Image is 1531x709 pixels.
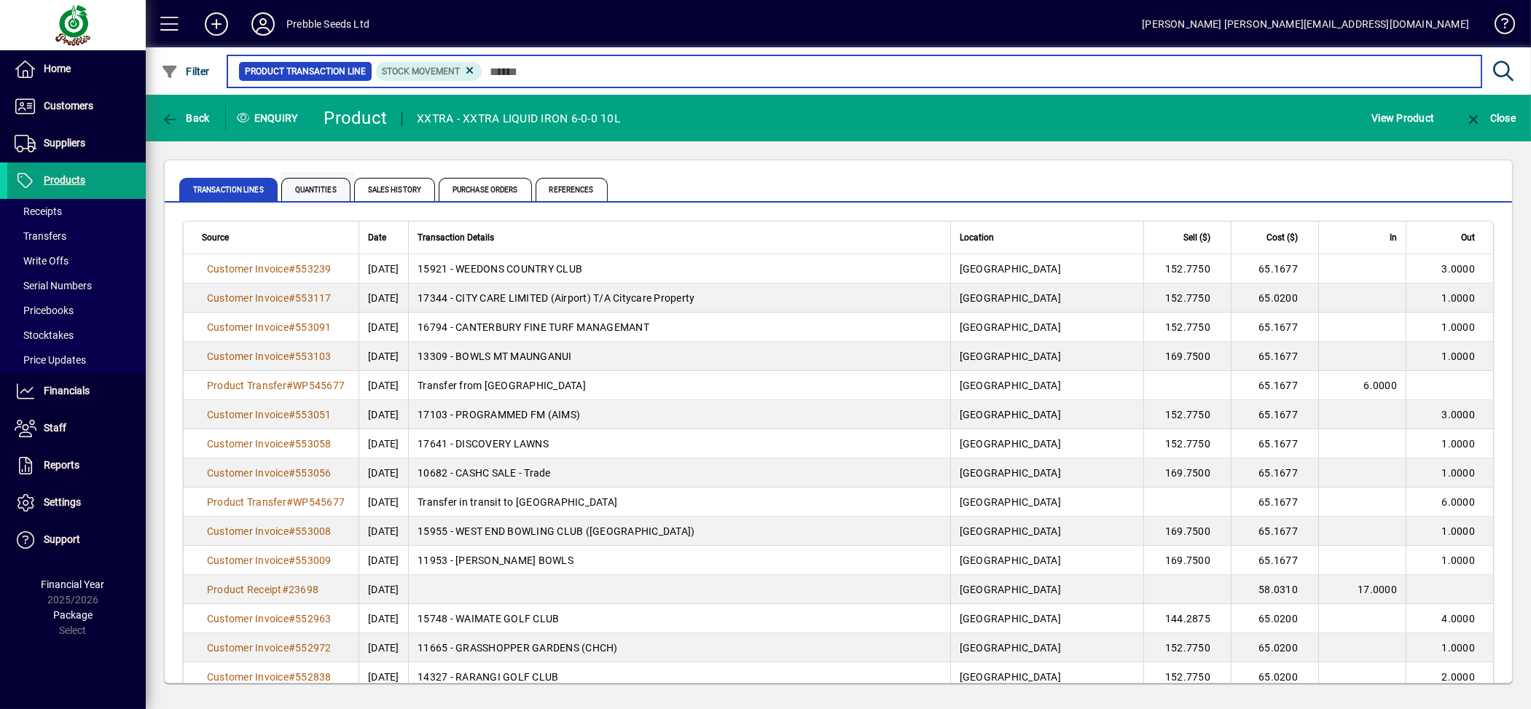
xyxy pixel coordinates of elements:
span: # [289,321,295,333]
a: Financials [7,373,146,410]
span: Back [161,112,210,124]
td: 152.7750 [1143,400,1231,429]
span: Purchase Orders [439,178,532,201]
span: Serial Numbers [15,280,92,291]
span: Out [1461,230,1475,246]
span: Customer Invoice [207,263,289,275]
span: Home [44,63,71,74]
app-page-header-button: Close enquiry [1449,105,1531,131]
td: 169.7500 [1143,458,1231,487]
span: # [286,496,293,508]
span: Price Updates [15,354,86,366]
span: # [289,613,295,624]
span: 1.0000 [1442,321,1476,333]
a: Customer Invoice#553239 [202,261,337,277]
td: 11953 - [PERSON_NAME] BOWLS [408,546,949,575]
span: Package [53,609,93,621]
a: Product Receipt#23698 [202,581,324,598]
div: Product [324,106,388,130]
td: 65.0200 [1231,633,1318,662]
a: Knowledge Base [1484,3,1513,50]
span: Product Receipt [207,584,282,595]
td: 152.7750 [1143,633,1231,662]
span: 17.0000 [1358,584,1397,595]
a: Customer Invoice#552963 [202,611,337,627]
div: Cost ($) [1240,230,1311,246]
span: 2.0000 [1442,671,1476,683]
a: Settings [7,485,146,521]
td: 152.7750 [1143,254,1231,283]
span: Receipts [15,205,62,217]
span: [GEOGRAPHIC_DATA] [960,350,1061,362]
span: Customer Invoice [207,350,289,362]
a: Customer Invoice#553103 [202,348,337,364]
span: 1.0000 [1442,555,1476,566]
span: 6.0000 [1442,496,1476,508]
span: # [289,555,295,566]
td: 65.1677 [1231,313,1318,342]
span: 3.0000 [1442,263,1476,275]
td: 65.1677 [1231,429,1318,458]
td: [DATE] [359,429,408,458]
span: Settings [44,496,81,508]
span: # [289,350,295,362]
a: Receipts [7,199,146,224]
span: # [289,409,295,420]
span: Customer Invoice [207,613,289,624]
span: Date [368,230,386,246]
td: [DATE] [359,487,408,517]
span: Stocktakes [15,329,74,341]
td: 15748 - WAIMATE GOLF CLUB [408,604,949,633]
span: Filter [161,66,210,77]
button: Add [193,11,240,37]
td: 15955 - WEST END BOWLING CLUB ([GEOGRAPHIC_DATA]) [408,517,949,546]
span: 1.0000 [1442,525,1476,537]
div: [PERSON_NAME] [PERSON_NAME][EMAIL_ADDRESS][DOMAIN_NAME] [1142,12,1469,36]
td: 65.1677 [1231,517,1318,546]
td: 10682 - CASHC SALE - Trade [408,458,949,487]
a: Product Transfer#WP545677 [202,494,350,510]
button: Profile [240,11,286,37]
td: 65.1677 [1231,254,1318,283]
mat-chip: Product Transaction Type: Stock movement [376,62,482,81]
span: 552972 [295,642,332,654]
span: Staff [44,422,66,434]
span: In [1390,230,1397,246]
span: [GEOGRAPHIC_DATA] [960,496,1061,508]
span: 553051 [295,409,332,420]
td: Transfer from [GEOGRAPHIC_DATA] [408,371,949,400]
span: Financial Year [42,579,105,590]
td: [DATE] [359,517,408,546]
td: 13309 - BOWLS MT MAUNGANUI [408,342,949,371]
td: [DATE] [359,313,408,342]
a: Customer Invoice#553008 [202,523,337,539]
span: # [289,263,295,275]
span: [GEOGRAPHIC_DATA] [960,409,1061,420]
span: 1.0000 [1442,292,1476,304]
span: Sales History [354,178,435,201]
td: 58.0310 [1231,575,1318,604]
td: 11665 - GRASSHOPPER GARDENS (CHCH) [408,633,949,662]
td: [DATE] [359,254,408,283]
td: 65.1677 [1231,546,1318,575]
a: Reports [7,447,146,484]
span: Customer Invoice [207,409,289,420]
span: # [289,292,295,304]
span: Transfers [15,230,66,242]
a: Customers [7,88,146,125]
span: Customer Invoice [207,292,289,304]
td: Transfer in transit to [GEOGRAPHIC_DATA] [408,487,949,517]
td: [DATE] [359,575,408,604]
span: [GEOGRAPHIC_DATA] [960,438,1061,450]
a: Stocktakes [7,323,146,348]
a: Customer Invoice#553058 [202,436,337,452]
span: [GEOGRAPHIC_DATA] [960,467,1061,479]
span: Transaction Details [418,230,494,246]
td: 169.7500 [1143,546,1231,575]
span: # [289,467,295,479]
button: Close [1461,105,1519,131]
td: 17641 - DISCOVERY LAWNS [408,429,949,458]
td: [DATE] [359,546,408,575]
span: Cost ($) [1266,230,1298,246]
td: 152.7750 [1143,313,1231,342]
